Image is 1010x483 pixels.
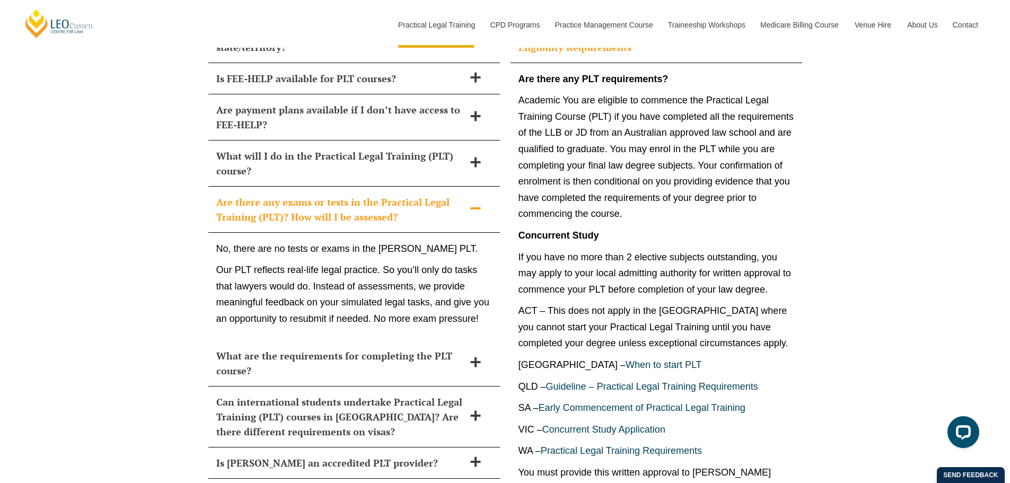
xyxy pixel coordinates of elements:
[519,303,794,352] p: ACT – This does not apply in the [GEOGRAPHIC_DATA] where you cannot start your Practical Legal Tr...
[216,195,464,224] h2: Are there any exams or tests in the Practical Legal Training (PLT)? How will I be assessed?
[546,381,758,392] a: Guideline – Practical Legal Training Requirements
[216,241,492,257] p: No, there are no tests or exams in the [PERSON_NAME] PLT.
[216,262,492,327] p: Our PLT reflects real-life legal practice. So you’ll only do tasks that lawyers would do. Instead...
[216,102,464,132] h2: Are payment plans available if I don’t have access to FEE-HELP?
[519,379,794,395] p: QLD –
[945,2,986,48] a: Contact
[899,2,945,48] a: About Us
[519,249,794,298] p: If you have no more than 2 elective subjects outstanding, you may apply to your local admitting a...
[539,402,745,413] a: Early Commencement of Practical Legal Training
[752,2,847,48] a: Medicare Billing Course
[847,2,899,48] a: Venue Hire
[482,2,547,48] a: CPD Programs
[939,412,983,456] iframe: LiveChat chat widget
[547,2,660,48] a: Practice Management Course
[519,421,794,438] p: VIC –
[216,348,464,378] h2: What are the requirements for completing the PLT course?
[216,148,464,178] h2: What will I do in the Practical Legal Training (PLT) course?
[541,445,702,456] a: Practical Legal Training Requirements
[216,394,464,439] h2: Can international students undertake Practical Legal Training (PLT) courses in [GEOGRAPHIC_DATA]?...
[390,2,482,48] a: Practical Legal Training
[519,230,599,241] strong: Concurrent Study
[519,400,794,416] p: SA –
[519,92,794,222] p: Academic You are eligible to commence the Practical Legal Training Course (PLT) if you have compl...
[626,359,702,370] a: When to start PLT
[216,71,464,86] h2: Is FEE-HELP available for PLT courses?
[519,357,794,373] p: [GEOGRAPHIC_DATA] –
[519,74,669,84] b: Are there any PLT requirements?
[24,8,94,39] a: [PERSON_NAME] Centre for Law
[542,424,665,435] a: Concurrent Study Application
[519,443,794,459] p: WA –
[216,455,464,470] h2: Is [PERSON_NAME] an accredited PLT provider?
[660,2,752,48] a: Traineeship Workshops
